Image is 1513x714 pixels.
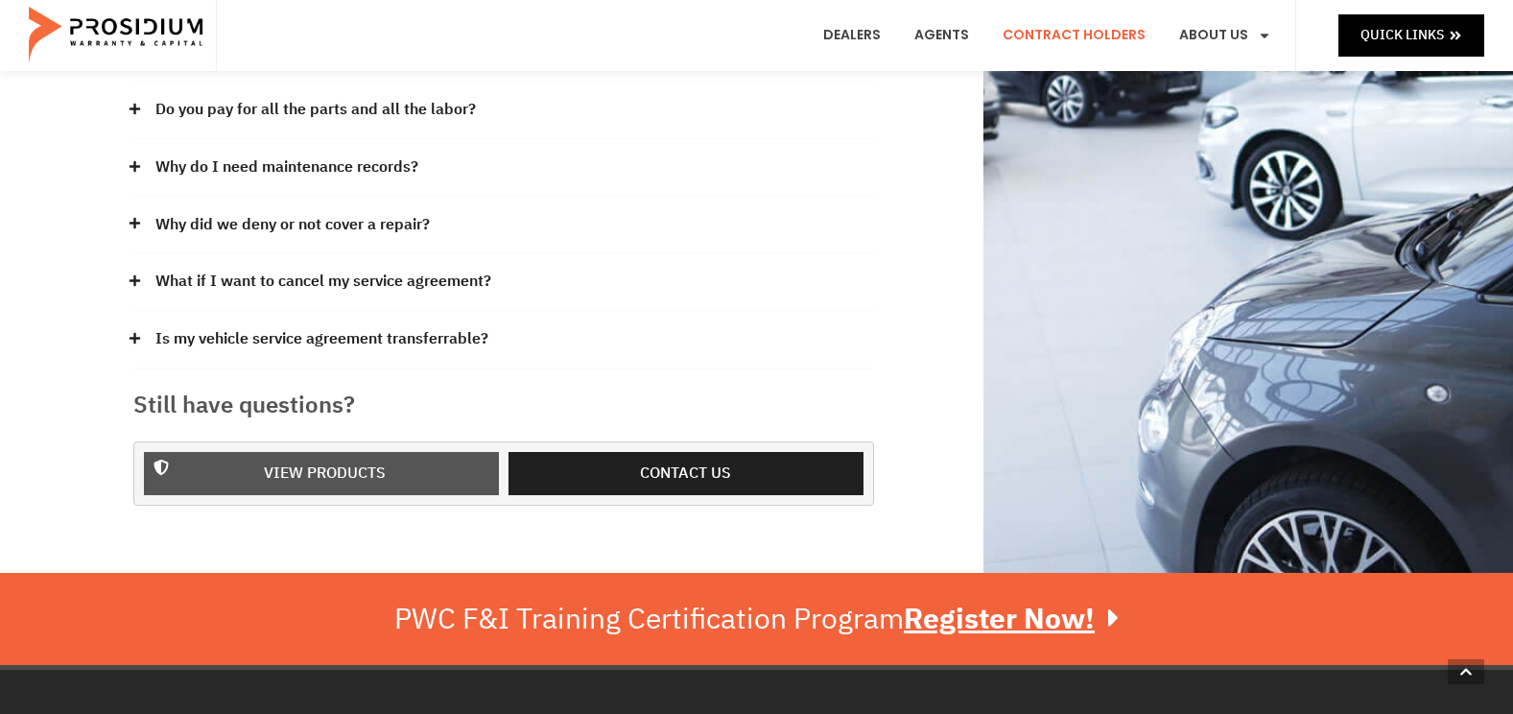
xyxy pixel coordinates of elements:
[155,211,430,239] a: Why did we deny or not cover a repair?
[264,460,386,488] span: View Products
[133,388,874,422] h3: Still have questions?
[155,325,488,353] a: Is my vehicle service agreement transferrable?
[133,311,874,369] div: Is my vehicle service agreement transferrable?
[394,602,1119,636] div: PWC F&I Training Certification Program
[155,96,476,124] a: Do you pay for all the parts and all the labor?
[133,139,874,197] div: Why do I need maintenance records?
[133,82,874,139] div: Do you pay for all the parts and all the labor?
[508,452,863,495] a: Contact us
[640,460,731,488] span: Contact us
[155,268,491,296] a: What if I want to cancel my service agreement?
[144,452,499,495] a: View Products
[133,253,874,311] div: What if I want to cancel my service agreement?
[904,597,1095,640] u: Register Now!
[155,154,418,181] a: Why do I need maintenance records?
[1360,23,1444,47] span: Quick Links
[133,197,874,254] div: Why did we deny or not cover a repair?
[1338,14,1484,56] a: Quick Links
